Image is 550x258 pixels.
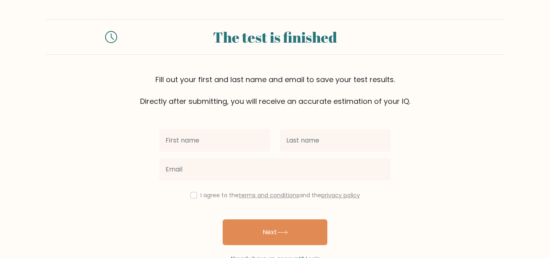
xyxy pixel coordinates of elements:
a: privacy policy [321,191,360,199]
input: Last name [280,129,391,152]
a: terms and conditions [239,191,299,199]
label: I agree to the and the [201,191,360,199]
input: Email [159,158,391,181]
button: Next [223,219,327,245]
div: The test is finished [127,26,423,48]
input: First name [159,129,270,152]
div: Fill out your first and last name and email to save your test results. Directly after submitting,... [45,74,505,107]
